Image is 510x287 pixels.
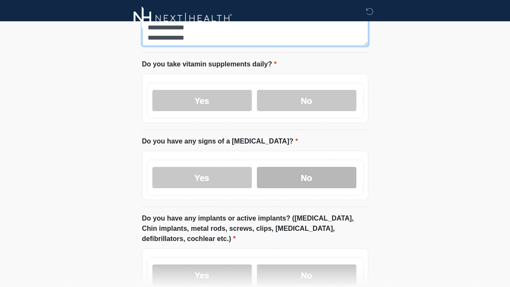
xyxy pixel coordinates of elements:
label: Yes [152,90,252,111]
label: Do you take vitamin supplements daily? [142,59,277,69]
img: Next-Health Logo [134,6,232,30]
label: Do you have any signs of a [MEDICAL_DATA]? [142,136,298,146]
label: Yes [152,264,252,286]
label: No [257,167,356,188]
label: No [257,264,356,286]
label: Yes [152,167,252,188]
label: Do you have any implants or active implants? ([MEDICAL_DATA], Chin implants, metal rods, screws, ... [142,213,368,244]
label: No [257,90,356,111]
